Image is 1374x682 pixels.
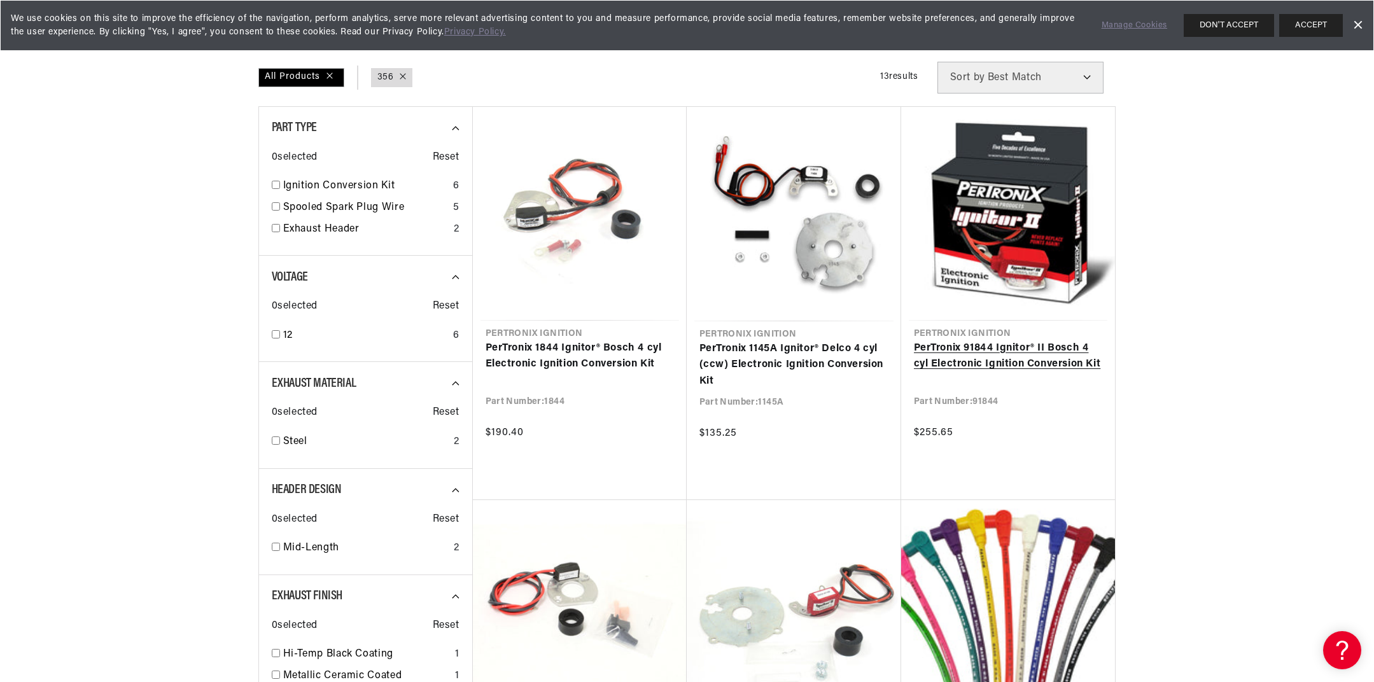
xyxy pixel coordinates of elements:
[272,405,318,421] span: 0 selected
[433,511,459,528] span: Reset
[272,511,318,528] span: 0 selected
[283,540,449,557] a: Mid-Length
[937,62,1104,94] select: Sort by
[283,434,449,450] a: Steel
[444,27,506,37] a: Privacy Policy.
[283,200,448,216] a: Spooled Spark Plug Wire
[272,618,318,634] span: 0 selected
[272,590,342,602] span: Exhaust Finish
[880,72,918,81] span: 13 results
[258,68,344,87] div: All Products
[1348,16,1367,35] a: Dismiss Banner
[433,150,459,166] span: Reset
[486,340,674,373] a: PerTronix 1844 Ignitor® Bosch 4 cyl Electronic Ignition Conversion Kit
[699,341,888,390] a: PerTronix 1145A Ignitor® Delco 4 cyl (ccw) Electronic Ignition Conversion Kit
[283,328,448,344] a: 12
[272,150,318,166] span: 0 selected
[283,178,448,195] a: Ignition Conversion Kit
[272,122,317,134] span: Part Type
[433,618,459,634] span: Reset
[454,221,459,238] div: 2
[454,540,459,557] div: 2
[283,646,450,663] a: Hi-Temp Black Coating
[453,328,459,344] div: 6
[272,298,318,315] span: 0 selected
[453,200,459,216] div: 5
[1279,14,1343,37] button: ACCEPT
[11,12,1084,39] span: We use cookies on this site to improve the efficiency of the navigation, perform analytics, serve...
[1102,19,1167,32] a: Manage Cookies
[454,434,459,450] div: 2
[283,221,449,238] a: Exhaust Header
[453,178,459,195] div: 6
[950,73,985,83] span: Sort by
[433,298,459,315] span: Reset
[272,377,356,390] span: Exhaust Material
[455,646,459,663] div: 1
[433,405,459,421] span: Reset
[1184,14,1274,37] button: DON'T ACCEPT
[272,271,308,284] span: Voltage
[914,340,1102,373] a: PerTronix 91844 Ignitor® II Bosch 4 cyl Electronic Ignition Conversion Kit
[272,484,342,496] span: Header Design
[377,71,394,85] a: 356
